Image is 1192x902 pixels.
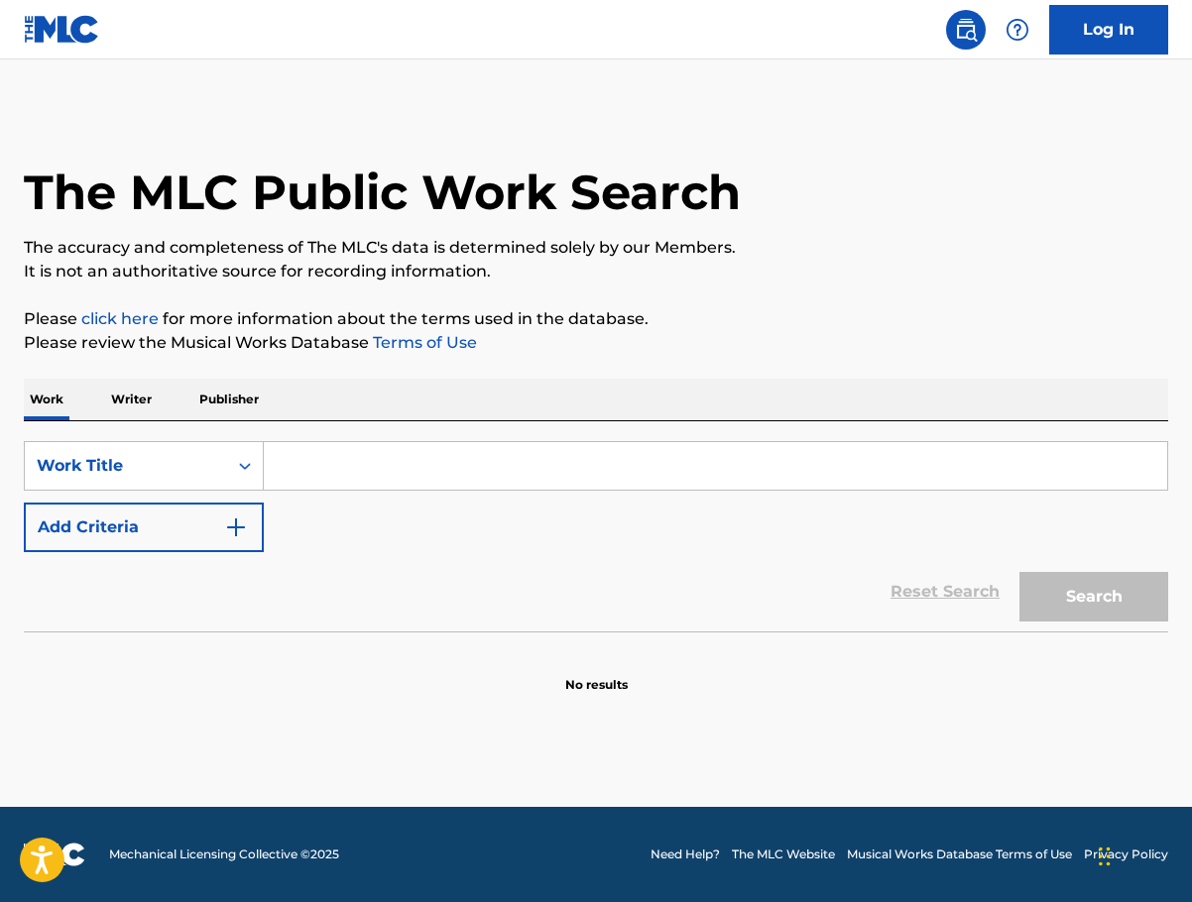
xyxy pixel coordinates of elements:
[565,652,628,694] p: No results
[24,843,85,866] img: logo
[24,503,264,552] button: Add Criteria
[109,846,339,863] span: Mechanical Licensing Collective © 2025
[193,379,265,420] p: Publisher
[24,163,741,222] h1: The MLC Public Work Search
[24,236,1168,260] p: The accuracy and completeness of The MLC's data is determined solely by our Members.
[369,333,477,352] a: Terms of Use
[24,331,1168,355] p: Please review the Musical Works Database
[998,10,1037,50] div: Help
[1006,18,1029,42] img: help
[1093,807,1192,902] iframe: Chat Widget
[847,846,1072,863] a: Musical Works Database Terms of Use
[1099,827,1111,886] div: Drag
[24,307,1168,331] p: Please for more information about the terms used in the database.
[81,309,159,328] a: click here
[224,515,248,539] img: 9d2ae6d4665cec9f34b9.svg
[1084,846,1168,863] a: Privacy Policy
[732,846,835,863] a: The MLC Website
[24,379,69,420] p: Work
[651,846,720,863] a: Need Help?
[105,379,158,420] p: Writer
[24,441,1168,631] form: Search Form
[946,10,986,50] a: Public Search
[1049,5,1168,55] a: Log In
[954,18,978,42] img: search
[24,260,1168,283] p: It is not an authoritative source for recording information.
[37,454,215,478] div: Work Title
[24,15,100,44] img: MLC Logo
